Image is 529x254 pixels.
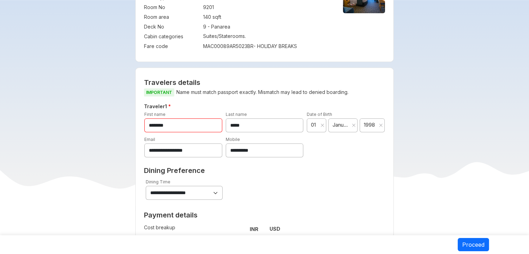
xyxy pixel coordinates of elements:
span: January [332,121,349,128]
td: 140 sqft [203,12,331,22]
td: Room No [144,2,200,12]
label: Dining Time [146,179,170,184]
button: Clear [352,122,356,129]
td: : [200,2,203,12]
button: Clear [379,122,383,129]
button: Proceed [458,238,489,251]
td: 9201 [203,2,331,12]
div: MAC00089AR5023BR - HOLIDAY BREAKS [203,43,331,50]
td: : [200,32,203,41]
td: : [200,12,203,22]
label: Mobile [226,137,240,142]
td: : [200,41,203,51]
label: Last name [226,112,247,117]
td: Cabin categories [144,32,200,41]
label: First name [144,112,166,117]
td: Cost breakup [144,223,229,235]
td: Deck No [144,22,200,32]
td: 9 - Panarea [203,22,331,32]
strong: INR [250,226,258,232]
label: Email [144,137,155,142]
td: : [229,223,232,235]
span: 1998 [364,121,376,128]
h2: Payment details [144,211,280,219]
td: : [200,22,203,32]
p: Name must match passport exactly. Mismatch may lead to denied boarding. [144,88,385,97]
label: Date of Birth [307,112,332,117]
svg: close [352,123,356,127]
p: Suites/Staterooms. [203,33,331,39]
h2: Dining Preference [144,166,385,175]
span: 01 [311,121,319,128]
td: Fare code [144,41,200,51]
span: IMPORTANT [144,88,174,96]
svg: close [379,123,383,127]
strong: USD [270,226,280,232]
button: Clear [320,122,324,129]
svg: close [320,123,324,127]
h5: Traveler 1 [143,102,386,111]
h2: Travelers details [144,78,385,87]
td: Room area [144,12,200,22]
